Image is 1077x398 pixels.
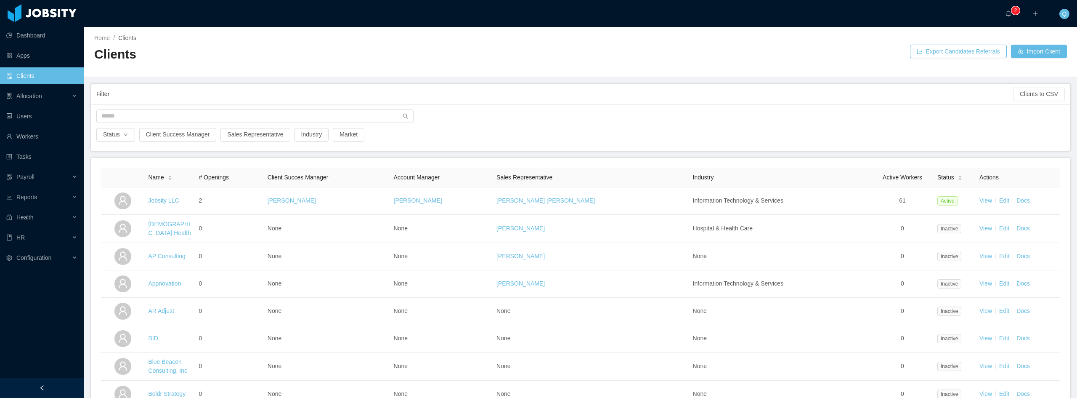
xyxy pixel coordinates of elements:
td: 0 [871,243,934,270]
i: icon: setting [6,255,12,261]
a: Docs [1016,225,1030,232]
button: Market [333,128,364,142]
a: AR Adjust [148,307,174,314]
span: Inactive [937,224,961,233]
span: Information Technology & Services [693,280,783,287]
i: icon: caret-up [167,174,172,176]
button: Client Success Manager [139,128,217,142]
td: 0 [195,215,264,243]
td: 0 [871,353,934,381]
a: Jobsity LLC [148,197,179,204]
span: Actions [979,174,999,181]
a: [PERSON_NAME] [268,197,316,204]
span: None [268,225,281,232]
a: Docs [1016,390,1030,397]
div: Sort [958,174,963,180]
a: [PERSON_NAME] [496,280,545,287]
i: icon: book [6,235,12,240]
span: Payroll [16,174,34,180]
span: Inactive [937,362,961,371]
a: Edit [999,390,1009,397]
span: Clients [118,35,136,41]
a: icon: profileTasks [6,148,77,165]
span: None [394,335,408,342]
span: Active Workers [883,174,922,181]
span: Hospital & Health Care [693,225,753,232]
a: Docs [1016,253,1030,259]
span: Health [16,214,33,221]
span: HR [16,234,25,241]
span: None [693,307,707,314]
td: 0 [871,298,934,325]
i: icon: bell [1005,11,1011,16]
a: AP Consulting [148,253,185,259]
span: None [693,253,707,259]
a: Docs [1016,335,1030,342]
i: icon: caret-up [958,174,962,176]
i: icon: search [403,113,409,119]
a: Docs [1016,280,1030,287]
span: None [496,363,510,369]
div: Sort [167,174,172,180]
a: icon: userWorkers [6,128,77,145]
a: Edit [999,363,1009,369]
a: Blue Beacon Consulting, Inc [148,358,187,374]
a: [PERSON_NAME] [PERSON_NAME] [496,197,595,204]
td: 0 [195,270,264,298]
span: None [496,390,510,397]
span: Reports [16,194,37,200]
i: icon: user [118,306,128,316]
a: BID [148,335,158,342]
td: 0 [871,270,934,298]
a: icon: robotUsers [6,108,77,125]
span: None [268,335,281,342]
span: None [394,253,408,259]
span: None [693,390,707,397]
td: 0 [195,353,264,381]
div: Filter [96,86,1013,102]
span: Inactive [937,279,961,288]
td: 0 [871,325,934,353]
a: View [979,197,992,204]
a: View [979,307,992,314]
span: Information Technology & Services [693,197,783,204]
a: Docs [1016,197,1030,204]
span: None [268,307,281,314]
a: icon: appstoreApps [6,47,77,64]
sup: 2 [1011,6,1020,15]
td: 61 [871,187,934,215]
span: Industry [693,174,714,181]
td: 0 [871,215,934,243]
span: Inactive [937,334,961,343]
a: [DEMOGRAPHIC_DATA] Health [148,221,191,236]
span: None [394,390,408,397]
a: icon: auditClients [6,67,77,84]
span: None [394,363,408,369]
a: Docs [1016,363,1030,369]
button: Industry [294,128,329,142]
span: 2 [199,197,202,204]
a: Edit [999,225,1009,232]
a: Home [94,35,110,41]
span: # Openings [199,174,229,181]
i: icon: plus [1032,11,1038,16]
i: icon: caret-down [167,177,172,180]
a: [PERSON_NAME] [496,225,545,232]
a: View [979,335,992,342]
a: Edit [999,197,1009,204]
td: 0 [195,298,264,325]
a: View [979,280,992,287]
span: Inactive [937,252,961,261]
span: Active [937,196,958,206]
span: Inactive [937,307,961,316]
a: View [979,390,992,397]
span: Name [148,173,164,182]
span: Allocation [16,93,42,99]
h2: Clients [94,46,581,63]
a: Edit [999,335,1009,342]
span: None [693,363,707,369]
a: Edit [999,253,1009,259]
span: None [394,225,408,232]
span: None [268,280,281,287]
a: Edit [999,307,1009,314]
